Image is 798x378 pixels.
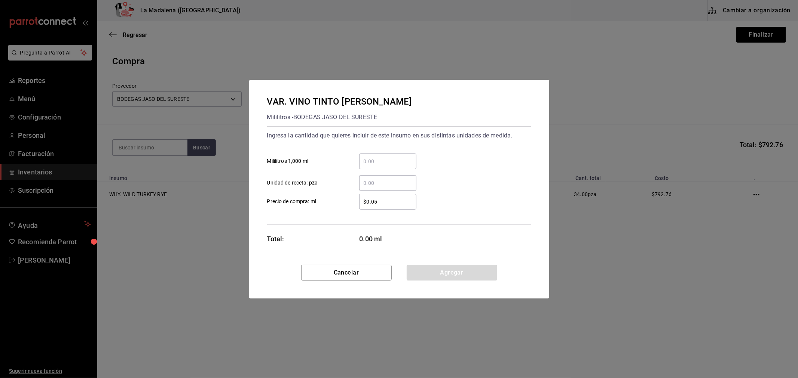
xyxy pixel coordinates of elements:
span: Unidad de receta: pza [267,179,318,187]
input: Precio de compra: ml [359,197,416,206]
input: Unidad de receta: pza [359,179,416,188]
span: Mililitros 1,000 ml [267,157,309,165]
div: VAR. VINO TINTO [PERSON_NAME] [267,95,412,108]
div: Ingresa la cantidad que quieres incluir de este insumo en sus distintas unidades de medida. [267,130,531,142]
span: Precio de compra: ml [267,198,317,205]
div: Total: [267,234,284,244]
div: Mililitros - BODEGAS JASO DEL SURESTE [267,111,412,123]
input: Mililitros 1,000 ml [359,157,416,166]
button: Cancelar [301,265,392,281]
span: 0.00 ml [360,234,417,244]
